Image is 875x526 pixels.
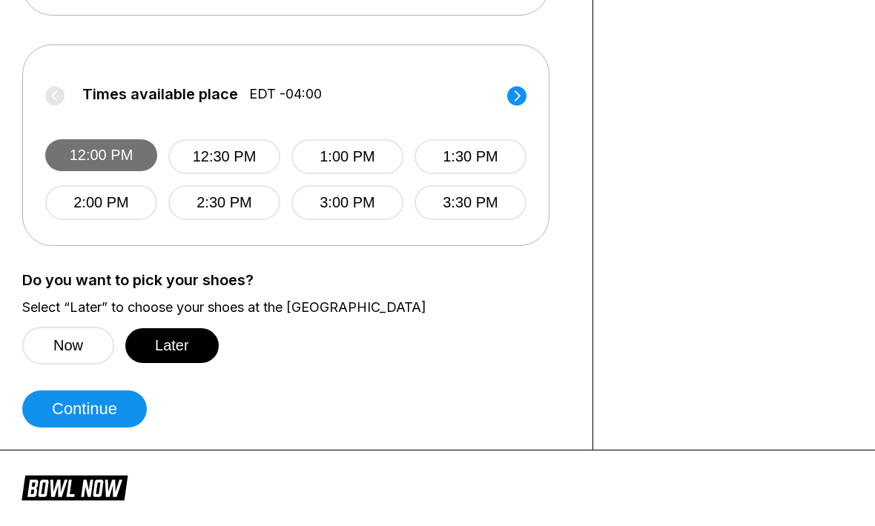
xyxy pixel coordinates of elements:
button: Continue [22,390,147,427]
button: 1:00 PM [291,139,403,174]
button: 2:30 PM [168,185,280,220]
button: 1:30 PM [415,139,526,174]
button: 3:30 PM [415,185,526,220]
button: 12:30 PM [168,139,280,174]
label: Select “Later” to choose your shoes at the [GEOGRAPHIC_DATA] [22,299,570,316]
button: 12:00 PM [45,139,157,171]
label: Do you want to pick your shoes? [22,272,570,288]
button: 3:00 PM [291,185,403,220]
span: EDT -04:00 [249,86,322,102]
span: Times available place [82,86,238,102]
button: Later [125,328,219,363]
button: Now [22,327,114,364]
button: 2:00 PM [45,185,157,220]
